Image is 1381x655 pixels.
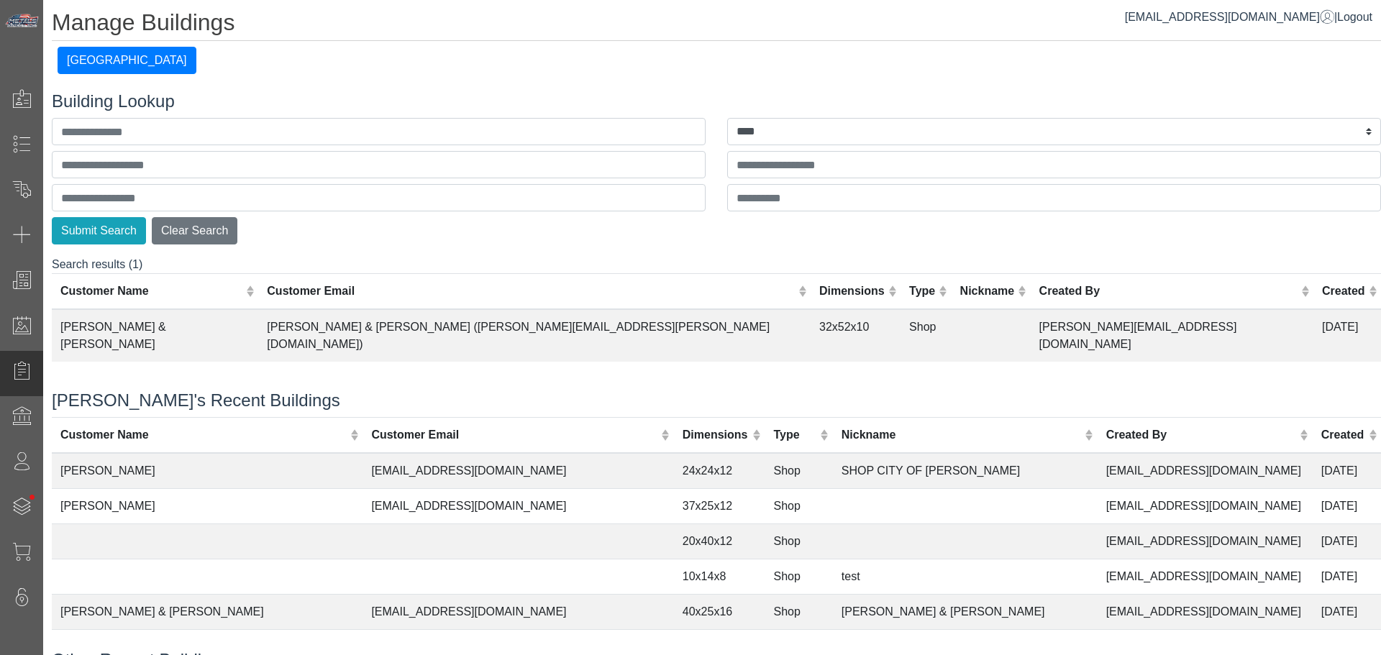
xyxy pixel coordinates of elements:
[765,523,833,559] td: Shop
[765,453,833,489] td: Shop
[774,426,817,444] div: Type
[674,488,765,523] td: 37x25x12
[909,283,935,300] div: Type
[60,283,242,300] div: Customer Name
[674,559,765,594] td: 10x14x8
[1313,594,1381,629] td: [DATE]
[363,453,673,489] td: [EMAIL_ADDRESS][DOMAIN_NAME]
[1098,594,1313,629] td: [EMAIL_ADDRESS][DOMAIN_NAME]
[1098,559,1313,594] td: [EMAIL_ADDRESS][DOMAIN_NAME]
[371,426,657,444] div: Customer Email
[1125,11,1334,23] a: [EMAIL_ADDRESS][DOMAIN_NAME]
[52,453,363,489] td: [PERSON_NAME]
[811,309,901,362] td: 32x52x10
[52,9,1381,41] h1: Manage Buildings
[901,309,952,362] td: Shop
[842,426,1082,444] div: Nickname
[1313,559,1381,594] td: [DATE]
[267,283,794,300] div: Customer Email
[58,54,196,66] a: [GEOGRAPHIC_DATA]
[1031,309,1313,362] td: [PERSON_NAME][EMAIL_ADDRESS][DOMAIN_NAME]
[833,594,1098,629] td: [PERSON_NAME] & [PERSON_NAME]
[674,523,765,559] td: 20x40x12
[683,426,749,444] div: Dimensions
[1321,426,1365,444] div: Created
[1322,283,1365,300] div: Created
[363,488,673,523] td: [EMAIL_ADDRESS][DOMAIN_NAME]
[960,283,1015,300] div: Nickname
[152,217,237,244] button: Clear Search
[52,256,1381,373] div: Search results (1)
[4,13,40,29] img: Metals Direct Inc Logo
[14,474,50,521] span: •
[1337,11,1372,23] span: Logout
[1313,453,1381,489] td: [DATE]
[1313,488,1381,523] td: [DATE]
[1125,9,1372,26] div: |
[765,488,833,523] td: Shop
[258,309,811,362] td: [PERSON_NAME] & [PERSON_NAME] ([PERSON_NAME][EMAIL_ADDRESS][PERSON_NAME][DOMAIN_NAME])
[1098,488,1313,523] td: [EMAIL_ADDRESS][DOMAIN_NAME]
[674,453,765,489] td: 24x24x12
[52,217,146,244] button: Submit Search
[833,559,1098,594] td: test
[819,283,885,300] div: Dimensions
[58,47,196,74] button: [GEOGRAPHIC_DATA]
[60,426,347,444] div: Customer Name
[363,594,673,629] td: [EMAIL_ADDRESS][DOMAIN_NAME]
[1313,523,1381,559] td: [DATE]
[52,91,1381,112] h4: Building Lookup
[1098,523,1313,559] td: [EMAIL_ADDRESS][DOMAIN_NAME]
[1039,283,1298,300] div: Created By
[1313,309,1381,362] td: [DATE]
[52,309,258,362] td: [PERSON_NAME] & [PERSON_NAME]
[52,390,1381,411] h4: [PERSON_NAME]'s Recent Buildings
[765,594,833,629] td: Shop
[674,594,765,629] td: 40x25x16
[1098,453,1313,489] td: [EMAIL_ADDRESS][DOMAIN_NAME]
[765,559,833,594] td: Shop
[833,453,1098,489] td: SHOP CITY OF [PERSON_NAME]
[1106,426,1297,444] div: Created By
[52,594,363,629] td: [PERSON_NAME] & [PERSON_NAME]
[52,488,363,523] td: [PERSON_NAME]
